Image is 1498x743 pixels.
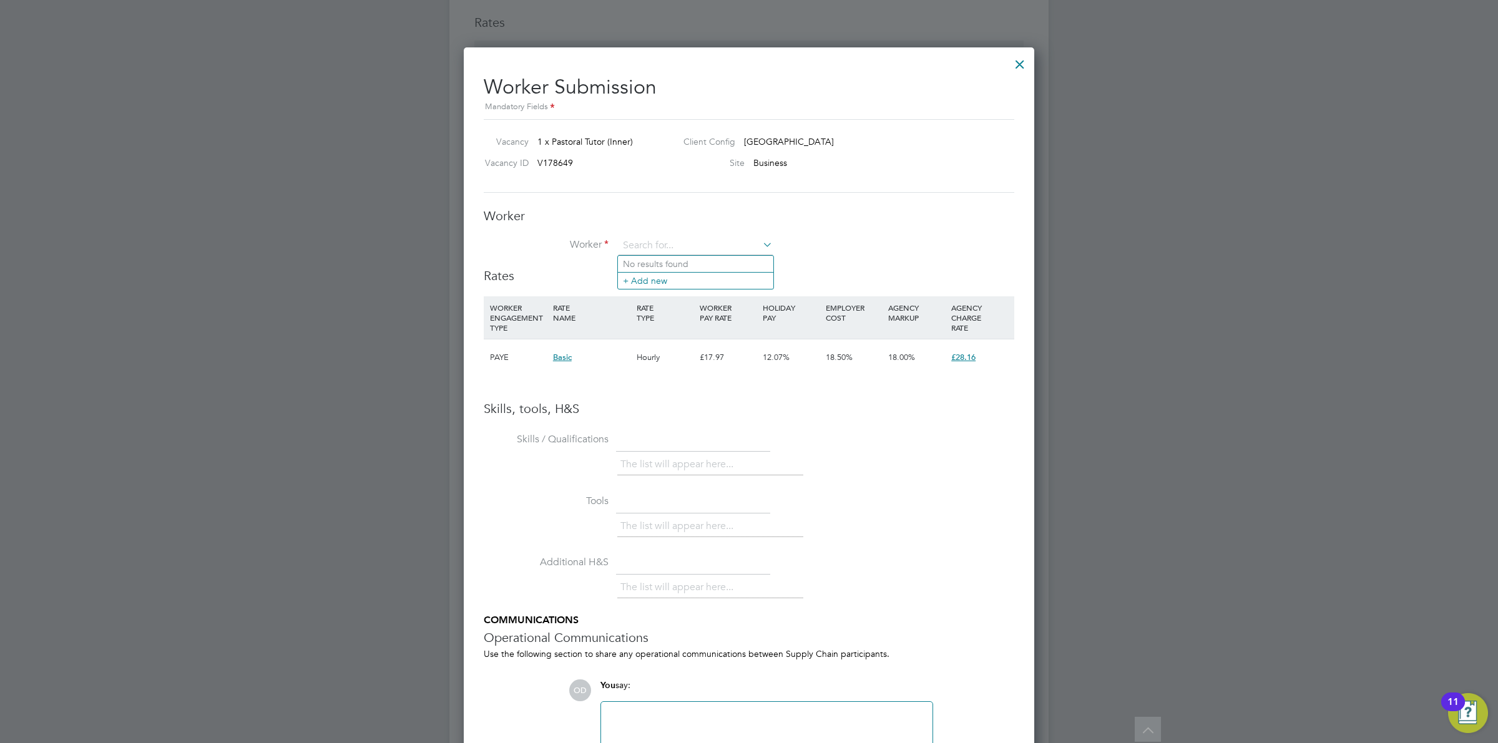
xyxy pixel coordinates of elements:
h3: Rates [484,268,1014,284]
h5: COMMUNICATIONS [484,614,1014,627]
div: Mandatory Fields [484,100,1014,114]
span: Business [753,157,787,168]
li: The list will appear here... [620,579,738,596]
li: + Add new [618,272,773,289]
button: Open Resource Center, 11 new notifications [1448,693,1488,733]
div: 11 [1447,702,1459,718]
div: say: [600,679,933,701]
div: PAYE [487,339,550,376]
h3: Operational Communications [484,629,1014,646]
label: Client Config [673,136,735,147]
li: The list will appear here... [620,518,738,535]
label: Site [673,157,745,168]
span: 18.00% [888,352,915,362]
span: 1 x Pastoral Tutor (Inner) [537,136,633,147]
div: EMPLOYER COST [823,296,886,329]
div: AGENCY MARKUP [885,296,948,329]
label: Tools [484,495,609,508]
li: The list will appear here... [620,456,738,473]
span: Basic [553,352,572,362]
label: Vacancy ID [479,157,529,168]
h3: Skills, tools, H&S [484,401,1014,417]
span: You [600,680,615,691]
div: HOLIDAY PAY [760,296,823,329]
div: AGENCY CHARGE RATE [948,296,1011,339]
label: Worker [484,238,609,251]
input: Search for... [619,236,773,255]
div: RATE TYPE [634,296,697,329]
li: No results found [618,256,773,272]
span: £28.16 [951,352,976,362]
div: Use the following section to share any operational communications between Supply Chain participants. [484,648,1014,659]
span: [GEOGRAPHIC_DATA] [744,136,834,147]
div: RATE NAME [550,296,634,329]
h3: Worker [484,208,1014,224]
span: OD [569,679,591,701]
div: WORKER ENGAGEMENT TYPE [487,296,550,339]
h2: Worker Submission [484,65,1014,114]
label: Vacancy [479,136,529,147]
div: £17.97 [697,339,760,376]
span: 12.07% [763,352,790,362]
div: WORKER PAY RATE [697,296,760,329]
label: Skills / Qualifications [484,433,609,446]
label: Additional H&S [484,556,609,569]
span: V178649 [537,157,573,168]
div: Hourly [634,339,697,376]
span: 18.50% [826,352,853,362]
